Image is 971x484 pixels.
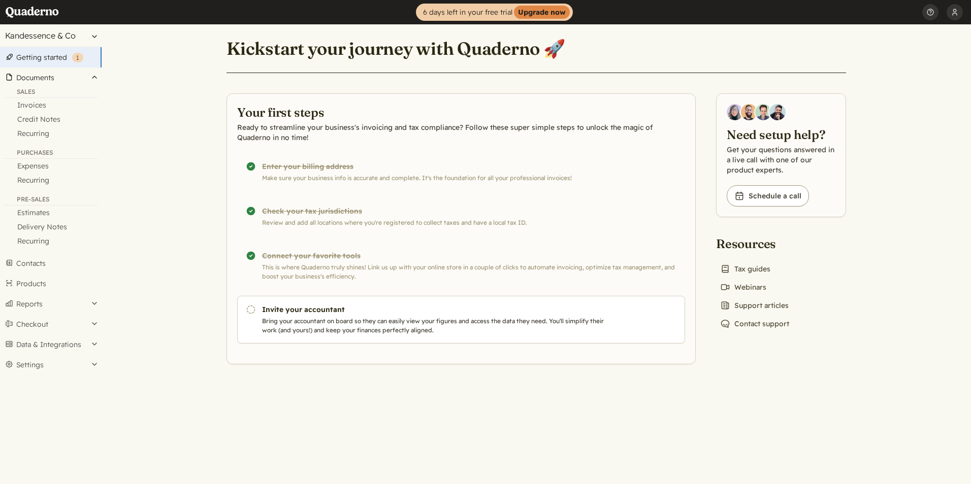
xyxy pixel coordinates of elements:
h2: Need setup help? [727,126,835,143]
span: 1 [76,54,79,61]
img: Diana Carrasco, Account Executive at Quaderno [727,104,743,120]
h2: Your first steps [237,104,685,120]
strong: Upgrade now [514,6,570,19]
a: Support articles [716,298,793,313]
a: Webinars [716,280,770,294]
a: 6 days left in your free trialUpgrade now [416,4,573,21]
img: Jairo Fumero, Account Executive at Quaderno [741,104,757,120]
p: Ready to streamline your business's invoicing and tax compliance? Follow these super simple steps... [237,122,685,143]
h1: Kickstart your journey with Quaderno 🚀 [226,38,565,60]
p: Bring your accountant on board so they can easily view your figures and access the data they need... [262,317,608,335]
a: Invite your accountant Bring your accountant on board so they can easily view your figures and ac... [237,296,685,343]
p: Get your questions answered in a live call with one of our product experts. [727,145,835,175]
h2: Resources [716,235,793,252]
h3: Invite your accountant [262,304,608,315]
img: Javier Rubio, DevRel at Quaderno [769,104,786,120]
div: Pre-Sales [4,195,98,205]
img: Ivo Oltmans, Business Developer at Quaderno [755,104,771,120]
a: Schedule a call [727,185,809,206]
div: Purchases [4,149,98,159]
div: Sales [4,88,98,98]
a: Tax guides [716,262,774,276]
a: Contact support [716,317,793,331]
